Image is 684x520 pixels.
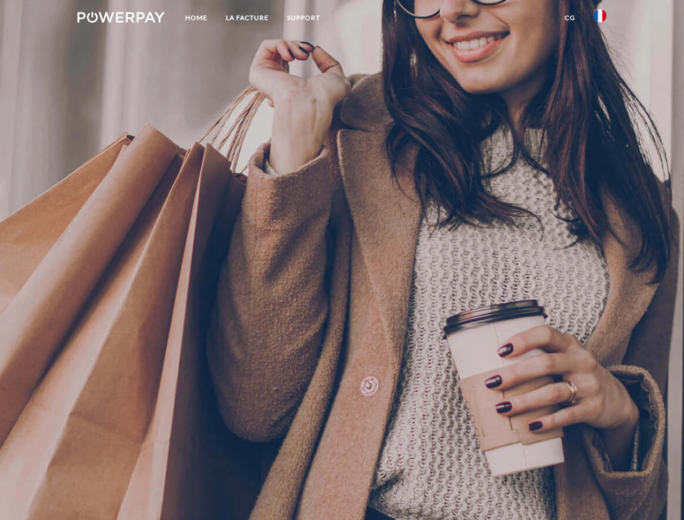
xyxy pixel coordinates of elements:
[556,8,584,28] a: CG
[594,9,607,22] img: fr
[176,8,217,28] a: Home
[217,8,278,28] a: LA FACTURE
[77,12,165,23] img: logo-powerpay-white.svg
[278,8,329,28] a: Support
